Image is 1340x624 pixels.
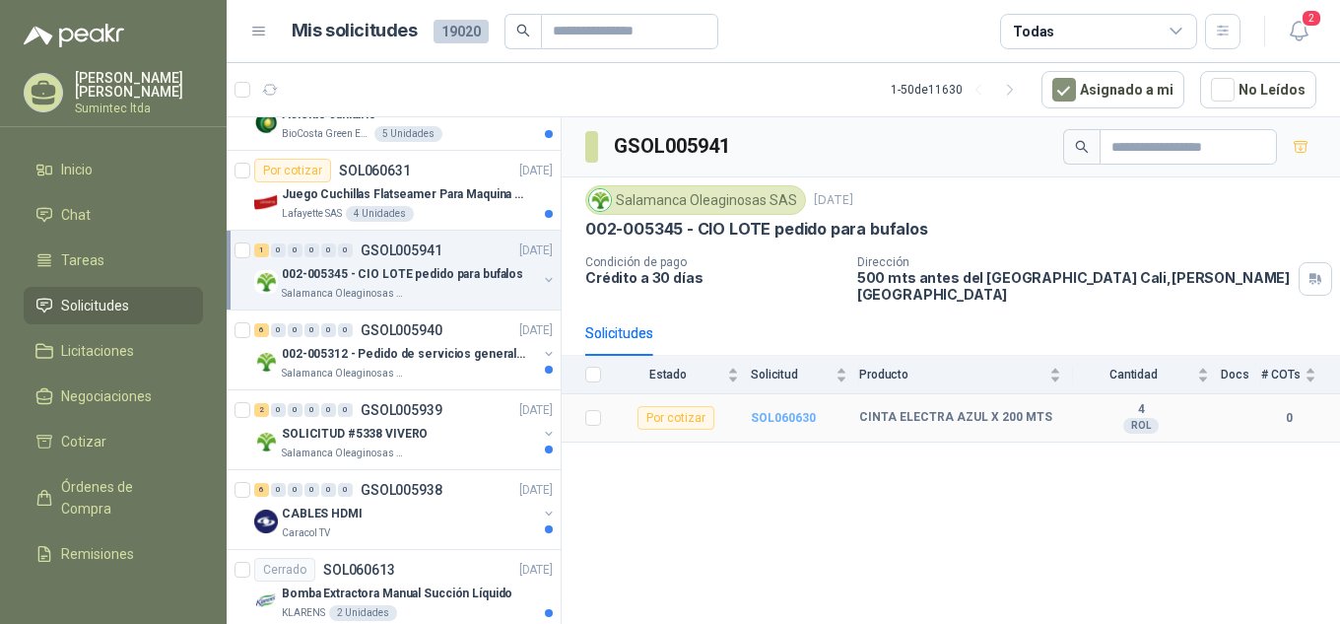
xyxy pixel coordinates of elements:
[304,243,319,257] div: 0
[857,269,1291,303] p: 500 mts antes del [GEOGRAPHIC_DATA] Cali , [PERSON_NAME][GEOGRAPHIC_DATA]
[346,206,414,222] div: 4 Unidades
[288,403,302,417] div: 0
[321,323,336,337] div: 0
[61,159,93,180] span: Inicio
[751,356,859,394] th: Solicitud
[254,323,269,337] div: 6
[613,368,723,381] span: Estado
[254,510,278,533] img: Company Logo
[254,270,278,294] img: Company Logo
[61,249,104,271] span: Tareas
[1123,418,1159,434] div: ROL
[323,563,395,577] p: SOL060613
[1221,356,1261,394] th: Docs
[519,242,553,260] p: [DATE]
[304,323,319,337] div: 0
[338,483,353,497] div: 0
[321,403,336,417] div: 0
[288,483,302,497] div: 0
[254,190,278,214] img: Company Logo
[859,410,1052,426] b: CINTA ELECTRA AZUL X 200 MTS
[519,321,553,340] p: [DATE]
[321,243,336,257] div: 0
[254,398,557,461] a: 2 0 0 0 0 0 GSOL005939[DATE] Company LogoSOLICITUD #5338 VIVEROSalamanca Oleaginosas SAS
[288,243,302,257] div: 0
[585,185,806,215] div: Salamanca Oleaginosas SAS
[271,243,286,257] div: 0
[1073,402,1209,418] b: 4
[1301,9,1322,28] span: 2
[519,481,553,500] p: [DATE]
[61,295,129,316] span: Solicitudes
[1075,140,1089,154] span: search
[374,126,442,142] div: 5 Unidades
[271,403,286,417] div: 0
[585,255,841,269] p: Condición de pago
[338,323,353,337] div: 0
[254,243,269,257] div: 1
[361,323,442,337] p: GSOL005940
[751,368,832,381] span: Solicitud
[61,385,152,407] span: Negociaciones
[282,366,406,381] p: Salamanca Oleaginosas SAS
[338,243,353,257] div: 0
[859,368,1045,381] span: Producto
[24,423,203,460] a: Cotizar
[1261,368,1301,381] span: # COTs
[637,406,714,430] div: Por cotizar
[304,483,319,497] div: 0
[61,431,106,452] span: Cotizar
[254,478,557,541] a: 6 0 0 0 0 0 GSOL005938[DATE] Company LogoCABLES HDMICaracol TV
[282,345,527,364] p: 002-005312 - Pedido de servicios generales CASA RO
[859,356,1073,394] th: Producto
[1013,21,1054,42] div: Todas
[282,206,342,222] p: Lafayette SAS
[61,543,134,565] span: Remisiones
[24,242,203,279] a: Tareas
[292,17,418,45] h1: Mis solicitudes
[1200,71,1316,108] button: No Leídos
[814,191,853,210] p: [DATE]
[24,468,203,527] a: Órdenes de Compra
[1041,71,1184,108] button: Asignado a mi
[282,605,325,621] p: KLARENS
[1261,356,1340,394] th: # COTs
[589,189,611,211] img: Company Logo
[254,430,278,453] img: Company Logo
[516,24,530,37] span: search
[519,561,553,580] p: [DATE]
[24,151,203,188] a: Inicio
[282,126,370,142] p: BioCosta Green Energy S.A.S
[24,24,124,47] img: Logo peakr
[339,164,411,177] p: SOL060631
[361,243,442,257] p: GSOL005941
[61,340,134,362] span: Licitaciones
[751,411,816,425] a: SOL060630
[24,535,203,573] a: Remisiones
[519,401,553,420] p: [DATE]
[282,525,330,541] p: Caracol TV
[254,110,278,134] img: Company Logo
[271,323,286,337] div: 0
[1073,356,1221,394] th: Cantidad
[24,378,203,415] a: Negociaciones
[254,159,331,182] div: Por cotizar
[227,151,561,231] a: Por cotizarSOL060631[DATE] Company LogoJuego Cuchillas Flatseamer Para Maquina de CoserLafayette ...
[1073,368,1193,381] span: Cantidad
[361,483,442,497] p: GSOL005938
[434,20,489,43] span: 19020
[891,74,1026,105] div: 1 - 50 de 11630
[61,476,184,520] span: Órdenes de Compra
[338,403,353,417] div: 0
[613,356,751,394] th: Estado
[585,219,928,240] p: 002-005345 - CIO LOTE pedido para bufalos
[282,286,406,302] p: Salamanca Oleaginosas SAS
[254,589,278,613] img: Company Logo
[254,483,269,497] div: 6
[282,446,406,461] p: Salamanca Oleaginosas SAS
[614,131,733,162] h3: GSOL005941
[75,71,203,99] p: [PERSON_NAME] [PERSON_NAME]
[24,287,203,324] a: Solicitudes
[329,605,397,621] div: 2 Unidades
